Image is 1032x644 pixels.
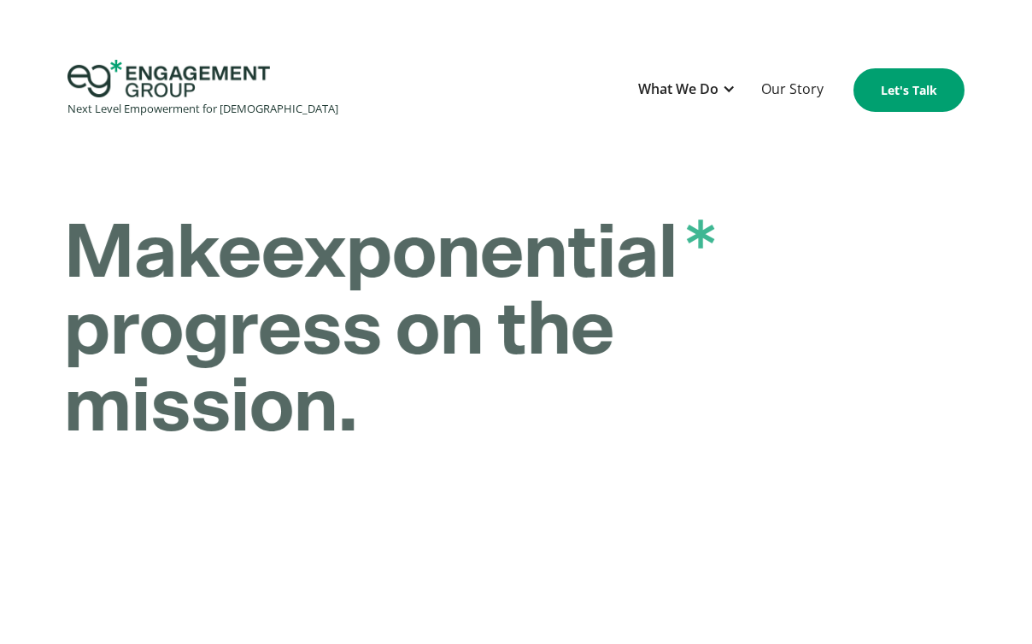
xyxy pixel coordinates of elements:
[261,215,714,292] span: exponential
[67,60,338,120] a: home
[638,78,718,101] div: What We Do
[67,60,270,97] img: Engagement Group Logo Icon
[753,69,832,111] a: Our Story
[630,69,744,111] div: What We Do
[853,68,965,112] a: Let's Talk
[67,97,338,120] div: Next Level Empowerment for [DEMOGRAPHIC_DATA]
[63,215,714,446] strong: Make progress on the mission.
